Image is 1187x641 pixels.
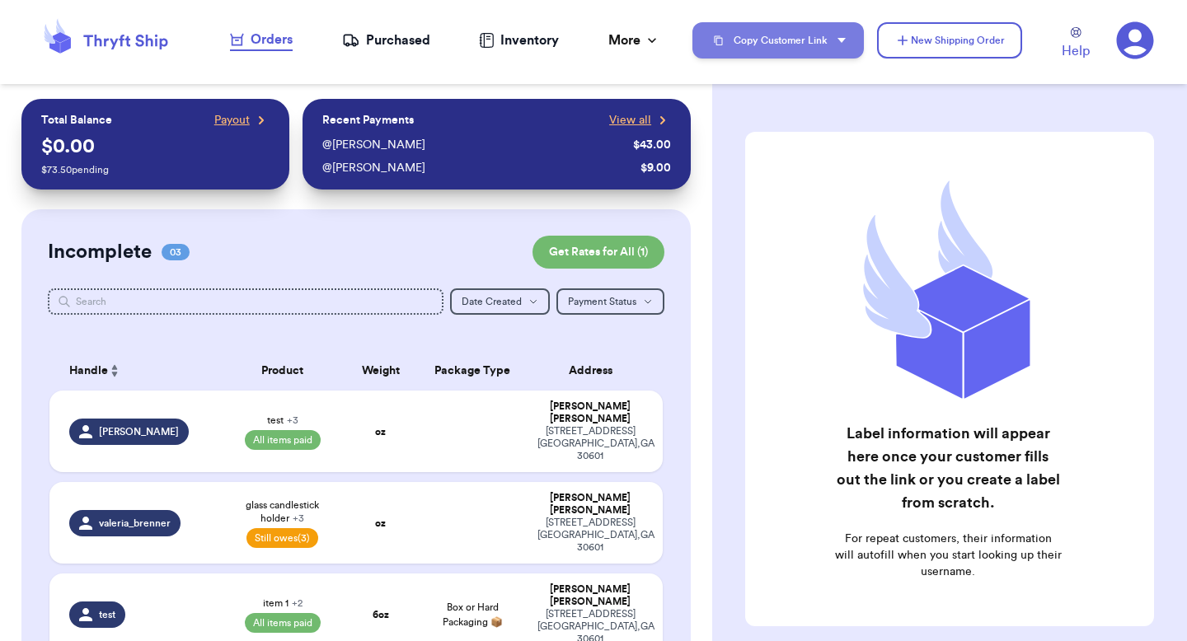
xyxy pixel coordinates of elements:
[322,160,634,176] div: @ [PERSON_NAME]
[231,498,334,525] span: glass candlestick holder
[443,602,503,627] span: Box or Hard Packaging 📦
[108,361,121,381] button: Sort ascending
[537,400,643,425] div: [PERSON_NAME] [PERSON_NAME]
[528,351,663,391] th: Address
[462,297,522,306] span: Date Created
[287,415,298,425] span: + 3
[246,528,318,548] span: Still owes (3)
[450,288,550,315] button: Date Created
[537,425,643,462] div: [STREET_ADDRESS] [GEOGRAPHIC_DATA] , GA 30601
[375,427,386,437] strong: oz
[633,137,671,153] div: $ 43.00
[41,163,270,176] p: $ 73.50 pending
[1062,27,1090,61] a: Help
[48,239,152,265] h2: Incomplete
[877,22,1022,58] button: New Shipping Order
[99,608,115,621] span: test
[263,597,303,610] span: item 1
[568,297,636,306] span: Payment Status
[245,430,321,450] span: All items paid
[342,30,430,50] a: Purchased
[245,613,321,633] span: All items paid
[834,531,1062,580] p: For repeat customers, their information will autofill when you start looking up their username.
[609,112,651,129] span: View all
[322,112,414,129] p: Recent Payments
[214,112,250,129] span: Payout
[375,518,386,528] strong: oz
[221,351,344,391] th: Product
[692,22,864,58] button: Copy Customer Link
[162,244,190,260] span: 03
[99,517,171,530] span: valeria_brenner
[99,425,179,438] span: [PERSON_NAME]
[230,30,293,51] a: Orders
[1062,41,1090,61] span: Help
[537,492,643,517] div: [PERSON_NAME] [PERSON_NAME]
[417,351,528,391] th: Package Type
[537,517,643,554] div: [STREET_ADDRESS] [GEOGRAPHIC_DATA] , GA 30601
[214,112,270,129] a: Payout
[640,160,671,176] div: $ 9.00
[556,288,664,315] button: Payment Status
[834,422,1062,514] h2: Label information will appear here once your customer fills out the link or you create a label fr...
[41,133,270,160] p: $ 0.00
[69,363,108,380] span: Handle
[608,30,660,50] div: More
[533,236,664,269] button: Get Rates for All (1)
[267,414,298,427] span: test
[292,598,303,608] span: + 2
[373,610,389,620] strong: 6 oz
[537,583,643,608] div: [PERSON_NAME] [PERSON_NAME]
[609,112,671,129] a: View all
[230,30,293,49] div: Orders
[48,288,443,315] input: Search
[293,513,304,523] span: + 3
[322,137,626,153] div: @ [PERSON_NAME]
[41,112,112,129] p: Total Balance
[479,30,559,50] a: Inventory
[344,351,417,391] th: Weight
